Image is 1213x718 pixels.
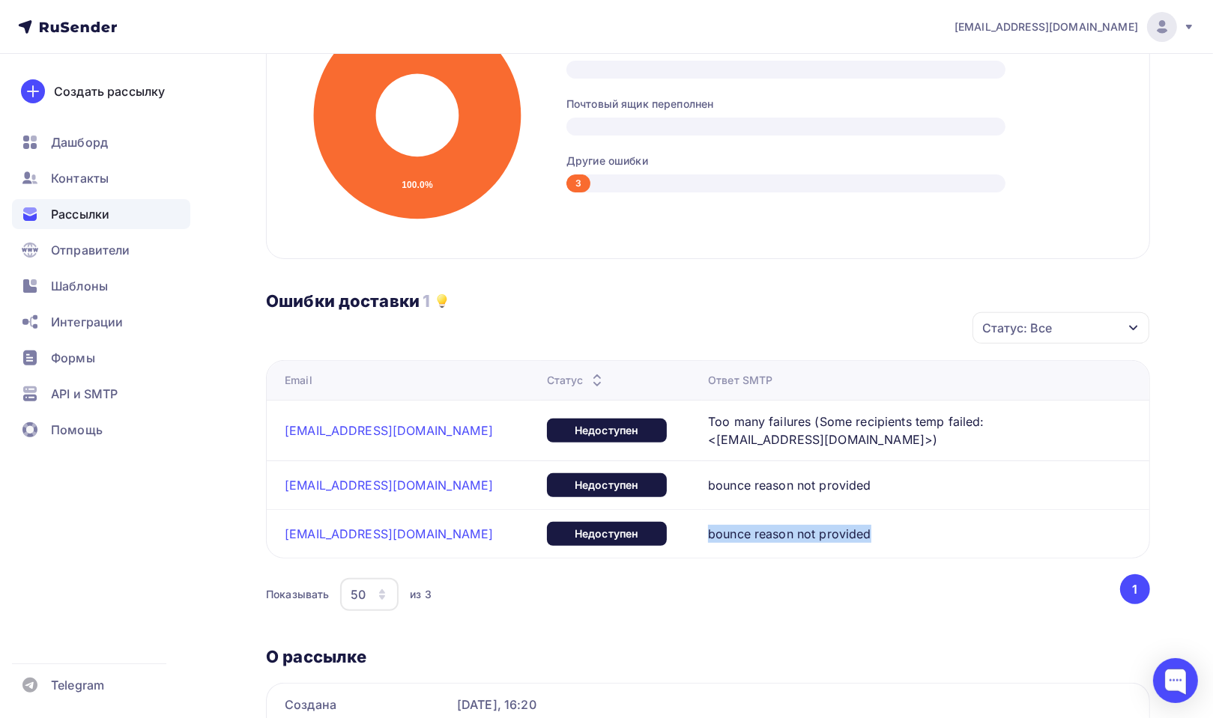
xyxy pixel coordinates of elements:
span: Рассылки [51,205,109,223]
div: Другие ошибки [566,153,1119,168]
span: bounce reason not provided [708,476,871,494]
div: Email [285,373,312,388]
span: Помощь [51,421,103,439]
button: Статус: Все [972,311,1150,344]
span: API и SMTP [51,385,118,403]
ul: Pagination [1118,574,1151,604]
div: [DATE], 16:20 [457,696,1131,714]
div: из 3 [410,587,432,602]
span: [EMAIL_ADDRESS][DOMAIN_NAME] [955,19,1138,34]
div: Создана [285,696,445,714]
span: Формы [51,349,95,367]
span: Too many failures (Some recipients temp failed: <[EMAIL_ADDRESS][DOMAIN_NAME]>) [708,413,1071,448]
button: 50 [339,577,399,612]
div: 50 [351,585,366,603]
h3: 1 [423,290,430,311]
div: Недоступен [547,473,667,497]
h3: О рассылке [266,646,1150,667]
div: Почтовый ящик переполнен [566,97,1119,112]
a: Дашборд [12,127,190,157]
span: Контакты [51,169,109,187]
span: Telegram [51,676,104,694]
a: Формы [12,343,190,373]
a: [EMAIL_ADDRESS][DOMAIN_NAME] [955,12,1195,42]
span: Отправители [51,241,130,259]
div: Создать рассылку [54,82,165,100]
a: [EMAIL_ADDRESS][DOMAIN_NAME] [285,478,493,493]
button: Go to page 1 [1120,574,1150,604]
span: bounce reason not provided [708,525,871,543]
a: [EMAIL_ADDRESS][DOMAIN_NAME] [285,526,493,541]
a: Отправители [12,235,190,265]
div: Недоступен [547,419,667,442]
div: Статус: Все [982,319,1052,337]
a: [EMAIL_ADDRESS][DOMAIN_NAME] [285,423,493,438]
div: Показывать [266,587,329,602]
a: Рассылки [12,199,190,229]
div: Статус [547,373,606,388]
span: Интеграции [51,313,123,331]
h3: Ошибки доставки [266,290,420,311]
span: Дашборд [51,133,108,151]
a: Шаблоны [12,271,190,301]
div: 3 [566,174,590,192]
div: Ответ SMTP [708,373,772,388]
div: Недоступен [547,522,667,546]
a: Контакты [12,163,190,193]
span: Шаблоны [51,277,108,295]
